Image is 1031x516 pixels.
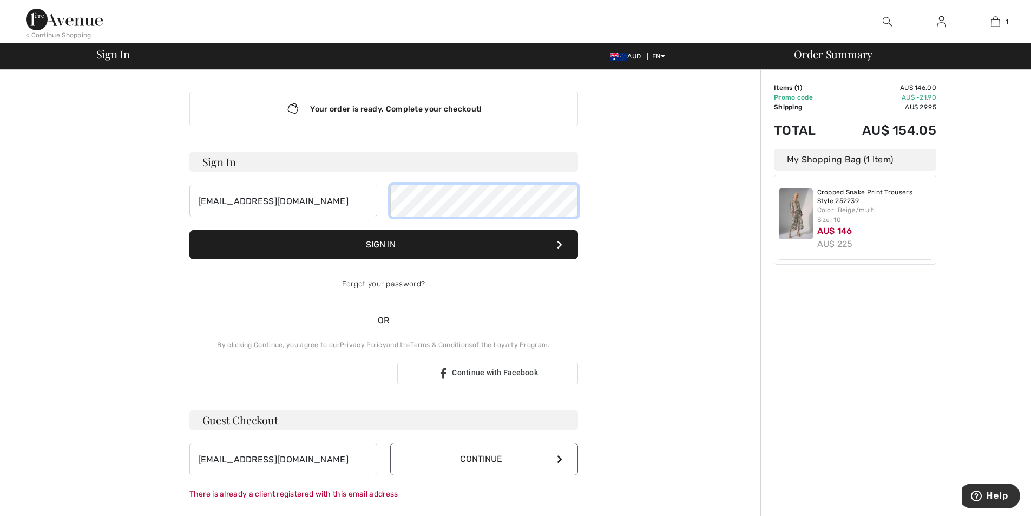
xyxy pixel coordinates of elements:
[774,149,936,171] div: My Shopping Bag (1 Item)
[817,188,932,205] a: Cropped Snake Print Trousers Style 252239
[779,188,813,239] img: Cropped Snake Print Trousers Style 252239
[397,363,578,384] a: Continue with Facebook
[774,83,832,93] td: Items ( )
[962,484,1020,511] iframe: Opens a widget where you can find more information
[781,49,1025,60] div: Order Summary
[342,279,425,289] a: Forgot your password?
[817,239,853,249] s: AU$ 225
[390,443,578,475] button: Continue
[991,15,1000,28] img: My Bag
[937,15,946,28] img: My Info
[832,112,936,149] td: AU$ 154.05
[883,15,892,28] img: search the website
[774,112,832,149] td: Total
[610,53,627,61] img: Australian Dollar
[184,362,394,386] iframe: Sign in with Google Button
[189,152,578,172] h3: Sign In
[189,340,578,350] div: By clicking Continue, you agree to our and the of the Loyalty Program.
[189,92,578,126] div: Your order is ready. Complete your checkout!
[372,314,395,327] span: OR
[610,53,645,60] span: AUD
[817,205,932,225] div: Color: Beige/multi Size: 10
[340,341,386,349] a: Privacy Policy
[928,15,955,29] a: Sign In
[189,230,578,259] button: Sign In
[26,30,91,40] div: < Continue Shopping
[832,102,936,112] td: AU$ 29.95
[189,443,377,475] input: E-mail
[189,410,578,430] h3: Guest Checkout
[817,226,852,236] span: AU$ 146
[189,488,578,500] div: There is already a client registered with this email address
[189,185,377,217] input: E-mail
[774,93,832,102] td: Promo code
[832,93,936,102] td: AU$ -21.90
[1006,17,1008,27] span: 1
[969,15,1022,28] a: 1
[797,84,800,92] span: 1
[410,341,472,349] a: Terms & Conditions
[774,102,832,112] td: Shipping
[96,49,130,60] span: Sign In
[26,9,103,30] img: 1ère Avenue
[832,83,936,93] td: AU$ 146.00
[452,368,538,377] span: Continue with Facebook
[652,53,666,60] span: EN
